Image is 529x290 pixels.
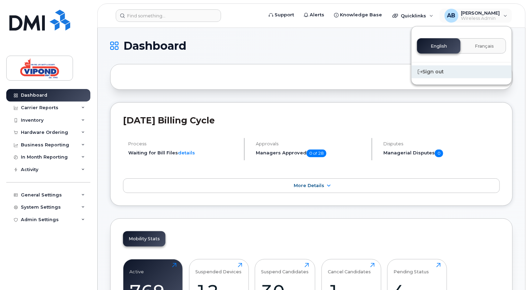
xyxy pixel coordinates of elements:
h4: Process [128,141,238,146]
h2: [DATE] Billing Cycle [123,115,500,126]
h4: Approvals [256,141,366,146]
span: Français [475,43,494,49]
span: 0 of 28 [307,150,326,157]
a: details [178,150,195,155]
div: Sign out [412,65,512,78]
h4: Disputes [383,141,500,146]
span: 0 [435,150,443,157]
div: Suspended Devices [195,263,242,274]
div: Suspend Candidates [261,263,309,274]
h5: Managerial Disputes [383,150,500,157]
span: More Details [294,183,324,188]
li: Waiting for Bill Files [128,150,238,156]
h5: Managers Approved [256,150,366,157]
span: Dashboard [123,41,186,51]
div: Pending Status [394,263,429,274]
div: Active [130,263,144,274]
div: Cancel Candidates [328,263,371,274]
